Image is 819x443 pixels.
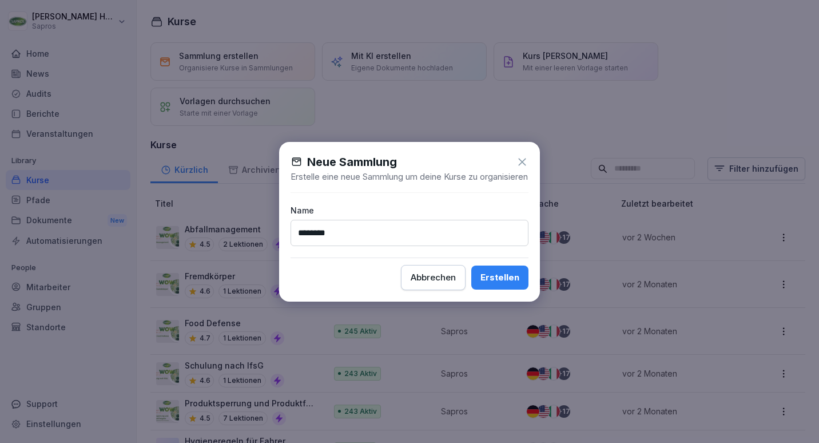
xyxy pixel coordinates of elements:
[471,266,528,290] button: Erstellen
[411,271,456,284] div: Abbrechen
[401,265,466,290] button: Abbrechen
[291,204,528,216] p: Name
[307,153,397,171] h1: Neue Sammlung
[480,271,519,284] div: Erstellen
[291,171,528,183] p: Erstelle eine neue Sammlung um deine Kurse zu organisieren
